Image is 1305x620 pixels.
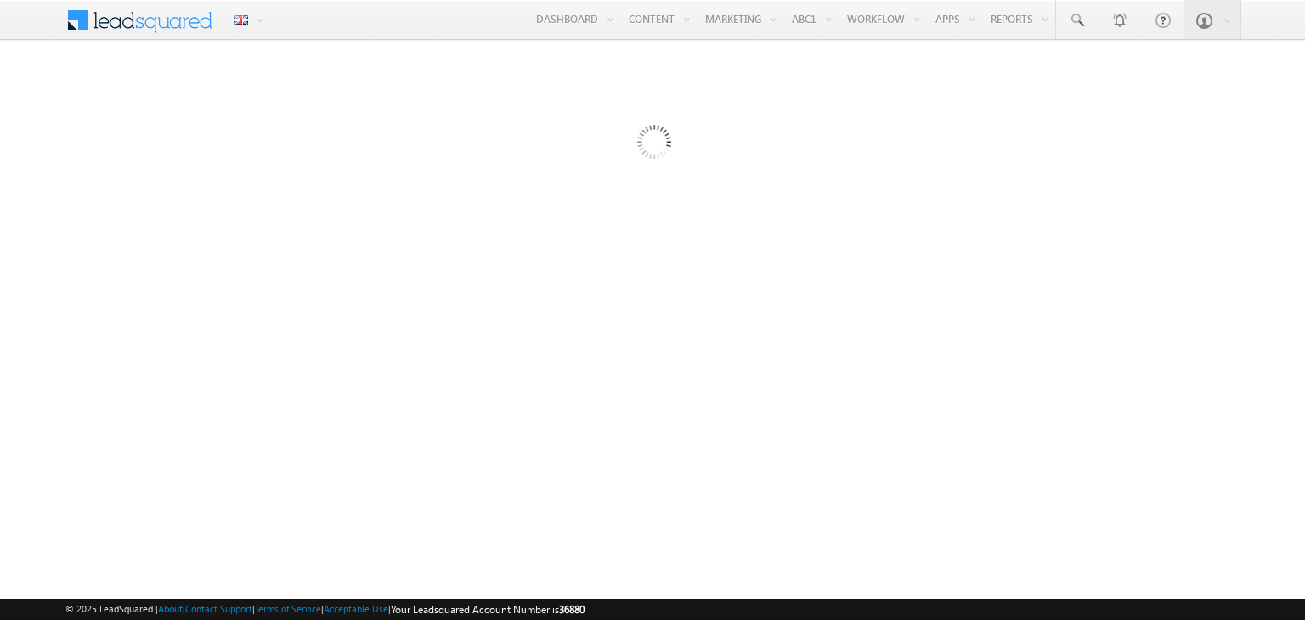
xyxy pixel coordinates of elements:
a: Contact Support [185,603,252,614]
a: About [158,603,183,614]
a: Terms of Service [255,603,321,614]
span: Your Leadsquared Account Number is [391,603,585,616]
img: Loading... [565,57,741,233]
a: Acceptable Use [324,603,388,614]
span: © 2025 LeadSquared | | | | | [65,601,585,617]
span: 36880 [559,603,585,616]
